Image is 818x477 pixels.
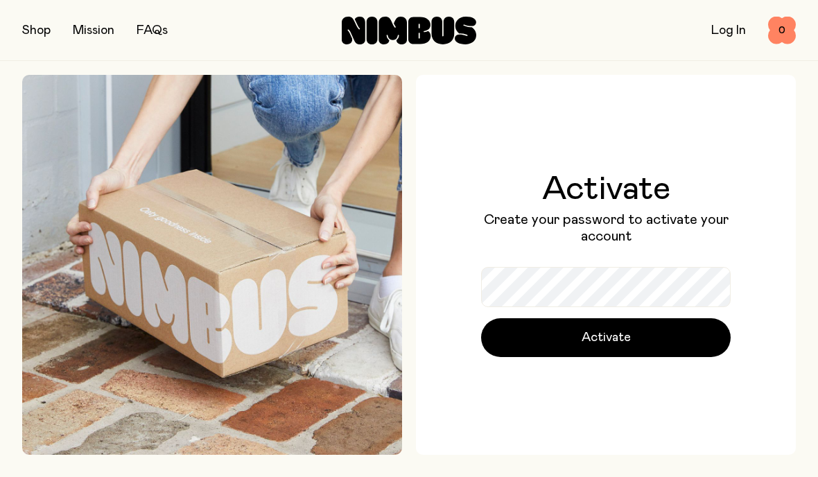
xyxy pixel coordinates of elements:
a: FAQs [137,24,168,37]
h1: Activate [481,173,731,206]
button: 0 [768,17,796,44]
a: Log In [711,24,746,37]
img: Picking up Nimbus mailer from doorstep [22,75,402,455]
span: Activate [582,328,631,347]
p: Create your password to activate your account [481,211,731,245]
button: Activate [481,318,731,357]
a: Mission [73,24,114,37]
